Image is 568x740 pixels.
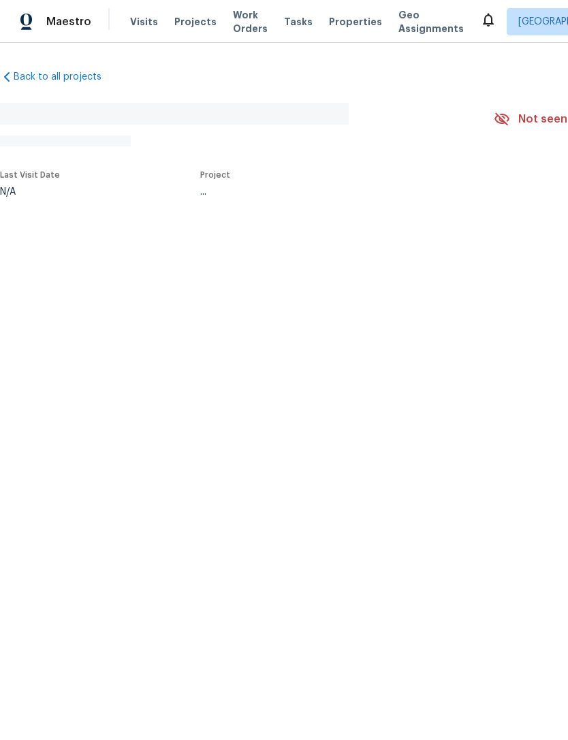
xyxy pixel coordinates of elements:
[46,15,91,29] span: Maestro
[130,15,158,29] span: Visits
[398,8,464,35] span: Geo Assignments
[174,15,217,29] span: Projects
[284,17,313,27] span: Tasks
[233,8,268,35] span: Work Orders
[200,171,230,179] span: Project
[200,187,462,197] div: ...
[329,15,382,29] span: Properties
